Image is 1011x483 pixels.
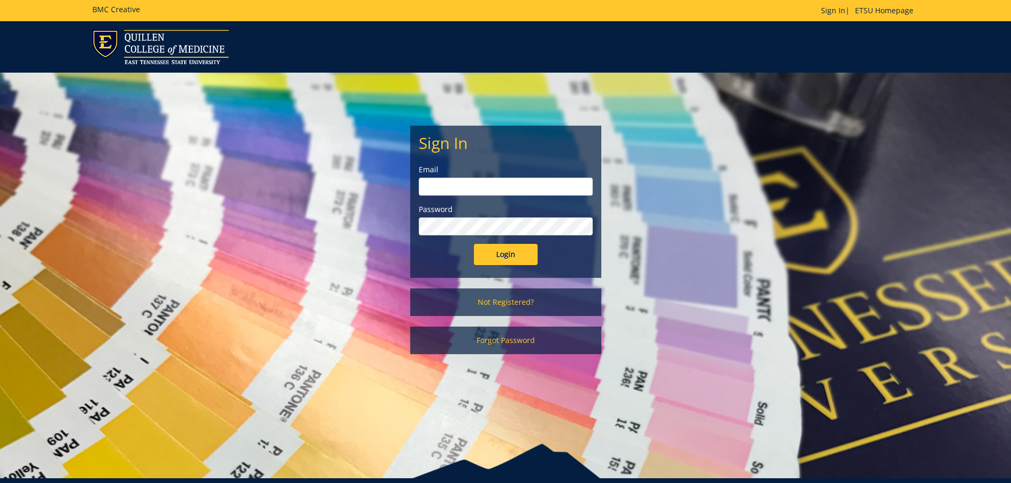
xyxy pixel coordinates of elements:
a: ETSU Homepage [850,5,919,15]
h5: BMC Creative [92,5,140,13]
label: Password [419,204,593,215]
input: Login [474,244,538,265]
img: ETSU logo [92,30,229,64]
label: Email [419,164,593,175]
p: | [821,5,919,16]
a: Not Registered? [410,288,601,316]
h2: Sign In [419,134,593,152]
a: Sign In [821,5,845,15]
a: Forgot Password [410,327,601,354]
